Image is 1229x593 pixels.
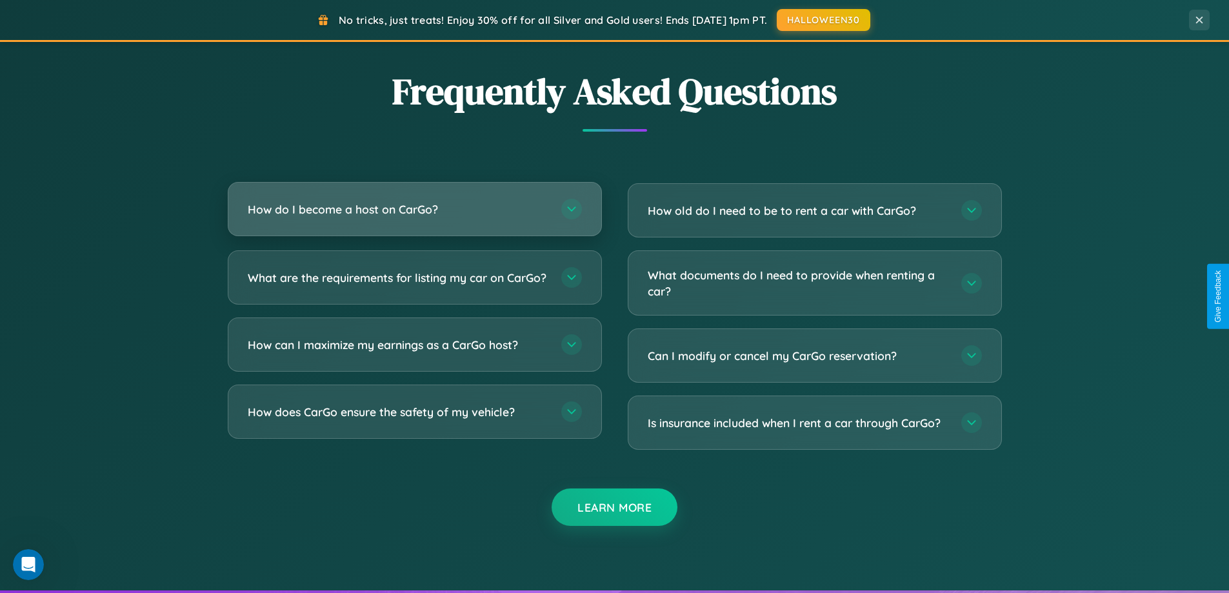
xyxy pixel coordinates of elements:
h3: Is insurance included when I rent a car through CarGo? [648,415,948,431]
h2: Frequently Asked Questions [228,66,1002,116]
h3: Can I modify or cancel my CarGo reservation? [648,348,948,364]
h3: How old do I need to be to rent a car with CarGo? [648,203,948,219]
h3: What are the requirements for listing my car on CarGo? [248,270,548,286]
div: Give Feedback [1214,270,1223,323]
iframe: Intercom live chat [13,549,44,580]
h3: What documents do I need to provide when renting a car? [648,267,948,299]
button: HALLOWEEN30 [777,9,870,31]
h3: How do I become a host on CarGo? [248,201,548,217]
span: No tricks, just treats! Enjoy 30% off for all Silver and Gold users! Ends [DATE] 1pm PT. [339,14,767,26]
button: Learn More [552,488,677,526]
h3: How does CarGo ensure the safety of my vehicle? [248,404,548,420]
h3: How can I maximize my earnings as a CarGo host? [248,337,548,353]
